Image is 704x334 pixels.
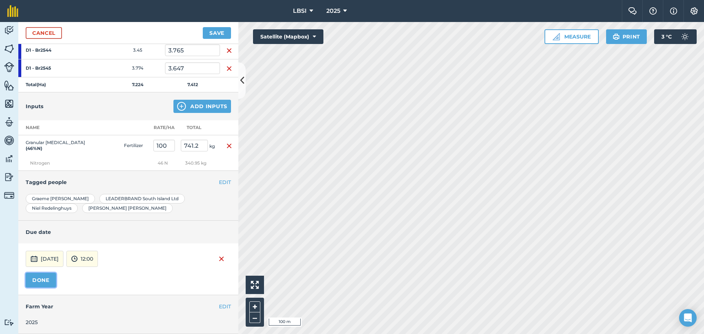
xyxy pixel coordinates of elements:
[670,7,677,15] img: svg+xml;base64,PHN2ZyB4bWxucz0iaHR0cDovL3d3dy53My5vcmcvMjAwMC9zdmciIHdpZHRoPSIxNyIgaGVpZ2h0PSIxNy...
[177,102,186,111] img: svg+xml;base64,PHN2ZyB4bWxucz0iaHR0cDovL3d3dy53My5vcmcvMjAwMC9zdmciIHdpZHRoPSIxNCIgaGVpZ2h0PSIyNC...
[26,82,46,87] strong: Total ( Ha )
[4,190,14,201] img: svg+xml;base64,PD94bWwgdmVyc2lvbj0iMS4wIiBlbmNvZGluZz0idXRmLTgiPz4KPCEtLSBHZW5lcmF0b3I6IEFkb2JlIE...
[26,302,231,311] h4: Farm Year
[173,100,231,113] button: Add Inputs
[226,64,232,73] img: svg+xml;base64,PHN2ZyB4bWxucz0iaHR0cDovL3d3dy53My5vcmcvMjAwMC9zdmciIHdpZHRoPSIxNiIgaGVpZ2h0PSIyNC...
[690,7,698,15] img: A cog icon
[26,47,83,53] strong: D1 - Br2544
[26,203,78,213] div: Niel Redelinghuys
[18,156,150,171] td: Nitrogen
[253,29,323,44] button: Satellite (Mapbox)
[249,301,260,312] button: +
[203,27,231,39] button: Save
[4,62,14,72] img: svg+xml;base64,PD94bWwgdmVyc2lvbj0iMS4wIiBlbmNvZGluZz0idXRmLTgiPz4KPCEtLSBHZW5lcmF0b3I6IEFkb2JlIE...
[121,135,150,156] td: Fertilizer
[26,65,83,71] strong: D1 - Br2545
[4,25,14,36] img: svg+xml;base64,PD94bWwgdmVyc2lvbj0iMS4wIiBlbmNvZGluZz0idXRmLTgiPz4KPCEtLSBHZW5lcmF0b3I6IEFkb2JlIE...
[26,273,56,287] button: DONE
[178,156,220,171] td: 340.95 kg
[150,156,178,171] td: 46 N
[4,80,14,91] img: svg+xml;base64,PHN2ZyB4bWxucz0iaHR0cDovL3d3dy53My5vcmcvMjAwMC9zdmciIHdpZHRoPSI1NiIgaGVpZ2h0PSI2MC...
[26,251,63,267] button: [DATE]
[654,29,697,44] button: 3 °C
[18,135,92,156] td: Granular [MEDICAL_DATA]
[66,251,98,267] button: 12:00
[4,319,14,326] img: svg+xml;base64,PD94bWwgdmVyc2lvbj0iMS4wIiBlbmNvZGluZz0idXRmLTgiPz4KPCEtLSBHZW5lcmF0b3I6IEFkb2JlIE...
[4,153,14,164] img: svg+xml;base64,PD94bWwgdmVyc2lvbj0iMS4wIiBlbmNvZGluZz0idXRmLTgiPz4KPCEtLSBHZW5lcmF0b3I6IEFkb2JlIE...
[606,29,647,44] button: Print
[178,120,220,135] th: Total
[4,117,14,128] img: svg+xml;base64,PD94bWwgdmVyc2lvbj0iMS4wIiBlbmNvZGluZz0idXRmLTgiPz4KPCEtLSBHZW5lcmF0b3I6IEFkb2JlIE...
[110,41,165,59] td: 3.45
[679,309,697,327] div: Open Intercom Messenger
[226,142,232,150] img: svg+xml;base64,PHN2ZyB4bWxucz0iaHR0cDovL3d3dy53My5vcmcvMjAwMC9zdmciIHdpZHRoPSIxNiIgaGVpZ2h0PSIyNC...
[4,98,14,109] img: svg+xml;base64,PHN2ZyB4bWxucz0iaHR0cDovL3d3dy53My5vcmcvMjAwMC9zdmciIHdpZHRoPSI1NiIgaGVpZ2h0PSI2MC...
[678,29,692,44] img: svg+xml;base64,PD94bWwgdmVyc2lvbj0iMS4wIiBlbmNvZGluZz0idXRmLTgiPz4KPCEtLSBHZW5lcmF0b3I6IEFkb2JlIE...
[26,178,231,186] h4: Tagged people
[4,172,14,183] img: svg+xml;base64,PD94bWwgdmVyc2lvbj0iMS4wIiBlbmNvZGluZz0idXRmLTgiPz4KPCEtLSBHZW5lcmF0b3I6IEFkb2JlIE...
[26,194,95,203] div: Graeme [PERSON_NAME]
[4,135,14,146] img: svg+xml;base64,PD94bWwgdmVyc2lvbj0iMS4wIiBlbmNvZGluZz0idXRmLTgiPz4KPCEtLSBHZW5lcmF0b3I6IEFkb2JlIE...
[178,135,220,156] td: kg
[26,318,231,326] div: 2025
[150,120,178,135] th: Rate/ Ha
[30,254,38,263] img: svg+xml;base64,PD94bWwgdmVyc2lvbj0iMS4wIiBlbmNvZGluZz0idXRmLTgiPz4KPCEtLSBHZW5lcmF0b3I6IEFkb2JlIE...
[4,43,14,54] img: svg+xml;base64,PHN2ZyB4bWxucz0iaHR0cDovL3d3dy53My5vcmcvMjAwMC9zdmciIHdpZHRoPSI1NiIgaGVpZ2h0PSI2MC...
[187,82,198,87] strong: 7.412
[110,59,165,77] td: 3.774
[613,32,620,41] img: svg+xml;base64,PHN2ZyB4bWxucz0iaHR0cDovL3d3dy53My5vcmcvMjAwMC9zdmciIHdpZHRoPSIxOSIgaGVpZ2h0PSIyNC...
[26,228,231,236] h4: Due date
[7,5,18,17] img: fieldmargin Logo
[326,7,340,15] span: 2025
[219,178,231,186] button: EDIT
[293,7,307,15] span: LBSI
[628,7,637,15] img: Two speech bubbles overlapping with the left bubble in the forefront
[18,120,92,135] th: Name
[26,102,43,110] h4: Inputs
[553,33,560,40] img: Ruler icon
[226,46,232,55] img: svg+xml;base64,PHN2ZyB4bWxucz0iaHR0cDovL3d3dy53My5vcmcvMjAwMC9zdmciIHdpZHRoPSIxNiIgaGVpZ2h0PSIyNC...
[251,281,259,289] img: Four arrows, one pointing top left, one top right, one bottom right and the last bottom left
[649,7,657,15] img: A question mark icon
[26,27,62,39] a: Cancel
[82,203,173,213] div: [PERSON_NAME] [PERSON_NAME]
[219,254,224,263] img: svg+xml;base64,PHN2ZyB4bWxucz0iaHR0cDovL3d3dy53My5vcmcvMjAwMC9zdmciIHdpZHRoPSIxNiIgaGVpZ2h0PSIyNC...
[249,312,260,323] button: –
[661,29,672,44] span: 3 ° C
[26,146,42,151] strong: ( 46 % N )
[219,302,231,311] button: EDIT
[544,29,599,44] button: Measure
[99,194,185,203] div: LEADERBRAND South Island Ltd
[71,254,78,263] img: svg+xml;base64,PD94bWwgdmVyc2lvbj0iMS4wIiBlbmNvZGluZz0idXRmLTgiPz4KPCEtLSBHZW5lcmF0b3I6IEFkb2JlIE...
[132,82,143,87] strong: 7.224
